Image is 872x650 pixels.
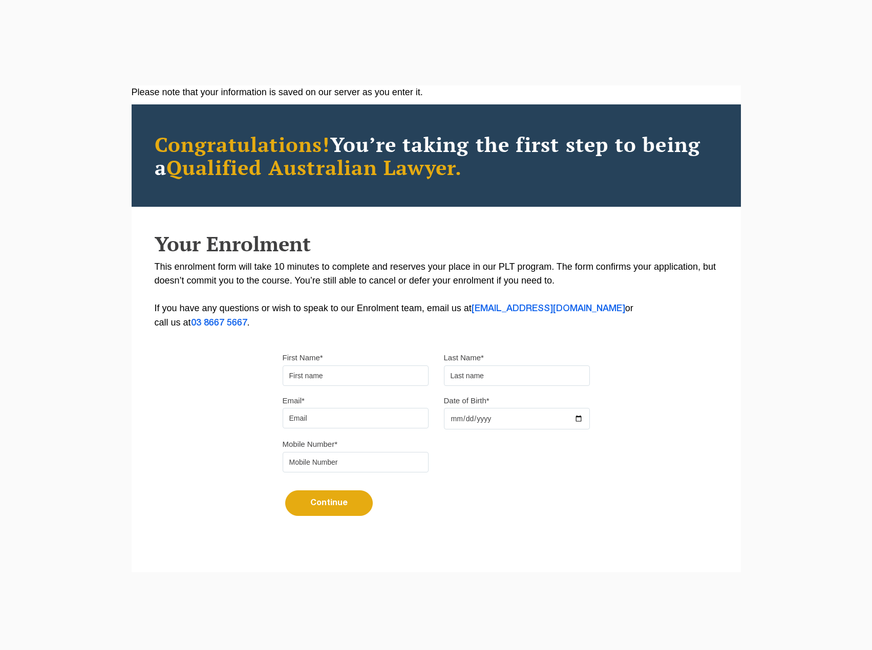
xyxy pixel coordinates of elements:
span: Congratulations! [155,131,330,158]
span: Qualified Australian Lawyer. [166,154,462,181]
input: Email [283,408,429,428]
label: Last Name* [444,353,484,363]
label: Mobile Number* [283,439,338,449]
input: First name [283,365,429,386]
h2: Your Enrolment [155,232,718,255]
h2: You’re taking the first step to being a [155,133,718,179]
div: Please note that your information is saved on our server as you enter it. [132,85,741,99]
label: First Name* [283,353,323,363]
label: Date of Birth* [444,396,490,406]
button: Continue [285,490,373,516]
p: This enrolment form will take 10 minutes to complete and reserves your place in our PLT program. ... [155,260,718,330]
input: Mobile Number [283,452,429,472]
a: 03 8667 5667 [191,319,247,327]
label: Email* [283,396,305,406]
input: Last name [444,365,590,386]
a: [EMAIL_ADDRESS][DOMAIN_NAME] [472,305,625,313]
